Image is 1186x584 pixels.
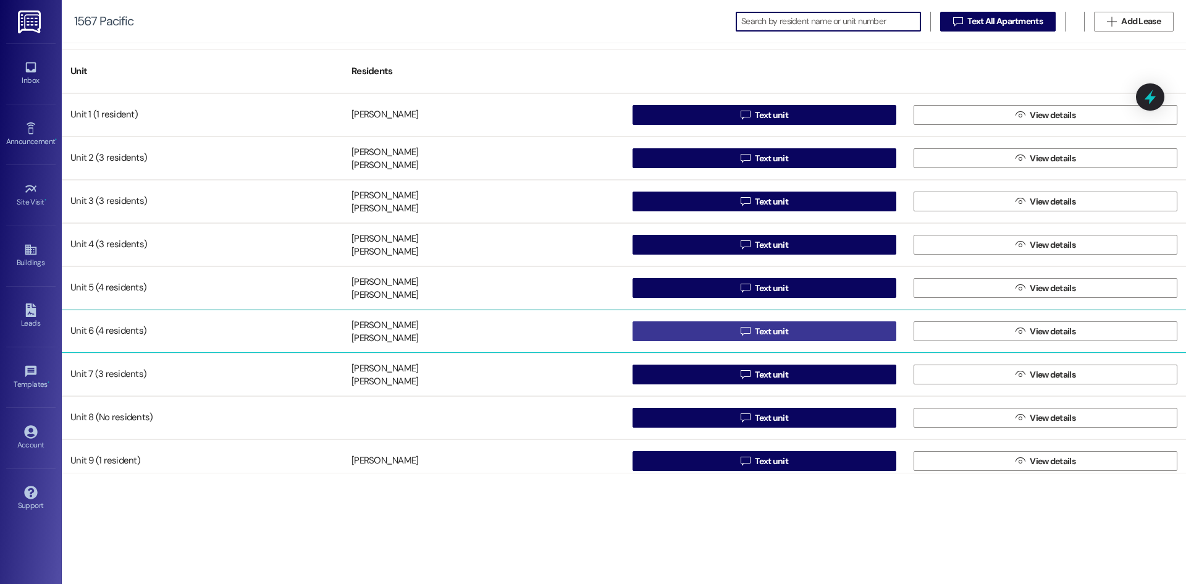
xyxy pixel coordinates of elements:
[1030,325,1075,338] span: View details
[914,105,1177,125] button: View details
[351,189,418,202] div: [PERSON_NAME]
[351,246,418,259] div: [PERSON_NAME]
[1016,326,1025,336] i: 
[62,449,343,473] div: Unit 9 (1 resident)
[914,148,1177,168] button: View details
[351,332,418,345] div: [PERSON_NAME]
[351,319,418,332] div: [PERSON_NAME]
[741,240,750,250] i: 
[62,405,343,430] div: Unit 8 (No residents)
[755,239,788,252] span: Text unit
[1030,455,1075,468] span: View details
[914,192,1177,211] button: View details
[1030,195,1075,208] span: View details
[351,146,418,159] div: [PERSON_NAME]
[633,321,896,341] button: Text unit
[633,408,896,428] button: Text unit
[1094,12,1174,32] button: Add Lease
[6,239,56,273] a: Buildings
[351,109,418,122] div: [PERSON_NAME]
[953,17,962,27] i: 
[62,232,343,257] div: Unit 4 (3 residents)
[755,109,788,122] span: Text unit
[741,153,750,163] i: 
[55,135,57,144] span: •
[755,455,788,468] span: Text unit
[351,362,418,375] div: [PERSON_NAME]
[755,325,788,338] span: Text unit
[351,203,418,216] div: [PERSON_NAME]
[1030,152,1075,165] span: View details
[633,192,896,211] button: Text unit
[62,276,343,300] div: Unit 5 (4 residents)
[633,278,896,298] button: Text unit
[62,146,343,171] div: Unit 2 (3 residents)
[741,197,750,206] i: 
[741,413,750,423] i: 
[62,56,343,87] div: Unit
[6,179,56,212] a: Site Visit •
[351,376,418,389] div: [PERSON_NAME]
[62,189,343,214] div: Unit 3 (3 residents)
[1030,412,1075,425] span: View details
[351,159,418,172] div: [PERSON_NAME]
[1030,109,1075,122] span: View details
[914,408,1177,428] button: View details
[914,235,1177,255] button: View details
[755,368,788,381] span: Text unit
[44,196,46,205] span: •
[1107,17,1116,27] i: 
[755,412,788,425] span: Text unit
[1121,15,1161,28] span: Add Lease
[741,283,750,293] i: 
[62,103,343,127] div: Unit 1 (1 resident)
[1016,413,1025,423] i: 
[914,321,1177,341] button: View details
[914,451,1177,471] button: View details
[914,365,1177,384] button: View details
[48,378,49,387] span: •
[1016,110,1025,120] i: 
[741,326,750,336] i: 
[6,57,56,90] a: Inbox
[62,319,343,344] div: Unit 6 (4 residents)
[1030,282,1075,295] span: View details
[1016,456,1025,466] i: 
[6,482,56,515] a: Support
[633,148,896,168] button: Text unit
[351,289,418,302] div: [PERSON_NAME]
[351,232,418,245] div: [PERSON_NAME]
[633,235,896,255] button: Text unit
[1016,283,1025,293] i: 
[1016,370,1025,379] i: 
[1030,368,1075,381] span: View details
[633,451,896,471] button: Text unit
[741,370,750,379] i: 
[1016,153,1025,163] i: 
[18,11,43,33] img: ResiDesk Logo
[6,361,56,394] a: Templates •
[74,15,133,28] div: 1567 Pacific
[914,278,1177,298] button: View details
[1016,197,1025,206] i: 
[6,300,56,333] a: Leads
[351,455,418,468] div: [PERSON_NAME]
[351,276,418,289] div: [PERSON_NAME]
[741,456,750,466] i: 
[633,365,896,384] button: Text unit
[343,56,624,87] div: Residents
[62,362,343,387] div: Unit 7 (3 residents)
[755,282,788,295] span: Text unit
[967,15,1043,28] span: Text All Apartments
[741,13,920,30] input: Search by resident name or unit number
[755,152,788,165] span: Text unit
[6,421,56,455] a: Account
[633,105,896,125] button: Text unit
[741,110,750,120] i: 
[940,12,1056,32] button: Text All Apartments
[1016,240,1025,250] i: 
[1030,239,1075,252] span: View details
[755,195,788,208] span: Text unit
